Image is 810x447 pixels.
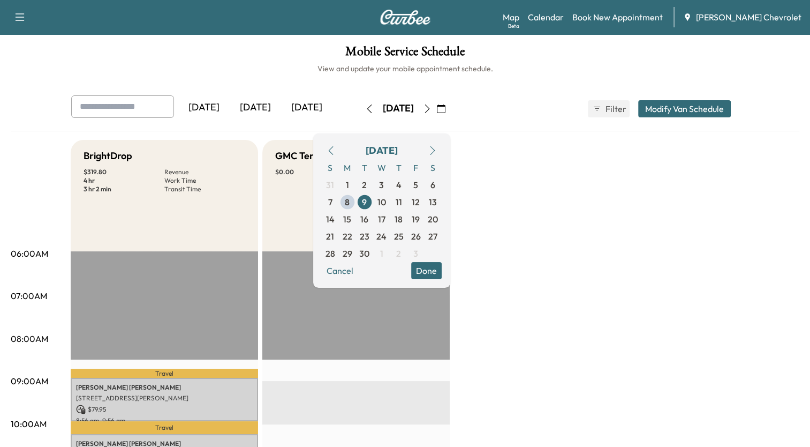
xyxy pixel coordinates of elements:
p: [STREET_ADDRESS][PERSON_NAME] [76,394,253,403]
span: S [425,159,442,176]
span: 31 [326,178,334,191]
span: 25 [394,230,404,243]
span: S [322,159,339,176]
h5: GMC Terrain [275,148,331,163]
span: 28 [325,247,335,260]
p: $ 319.80 [84,168,164,176]
span: 4 [396,178,402,191]
a: MapBeta [503,11,519,24]
p: $ 79.95 [76,405,253,414]
span: 17 [378,213,385,226]
span: 18 [395,213,403,226]
span: 11 [396,196,402,208]
p: $ 0.00 [275,168,356,176]
div: [DATE] [383,102,414,115]
div: [DATE] [366,143,398,158]
span: 19 [412,213,420,226]
span: T [356,159,373,176]
span: 15 [343,213,351,226]
button: Done [411,262,442,279]
p: 4 hr [84,176,164,185]
span: 7 [328,196,332,208]
span: [PERSON_NAME] Chevrolet [696,11,801,24]
h1: Mobile Service Schedule [11,45,799,63]
span: F [407,159,425,176]
a: Book New Appointment [572,11,663,24]
div: [DATE] [230,95,281,120]
span: 1 [380,247,383,260]
span: 16 [360,213,368,226]
div: [DATE] [281,95,332,120]
span: 24 [376,230,387,243]
p: 09:00AM [11,375,48,388]
div: [DATE] [178,95,230,120]
span: 1 [346,178,349,191]
span: 23 [360,230,369,243]
span: 3 [379,178,384,191]
span: 3 [413,247,418,260]
p: 06:00AM [11,247,48,260]
button: Filter [588,100,630,117]
span: 30 [359,247,369,260]
p: Travel [71,369,258,378]
span: 21 [326,230,334,243]
span: W [373,159,390,176]
span: 6 [430,178,435,191]
span: 2 [362,178,367,191]
h5: BrightDrop [84,148,132,163]
span: 22 [343,230,352,243]
p: 07:00AM [11,289,47,302]
span: 29 [343,247,352,260]
span: M [339,159,356,176]
span: 9 [362,196,367,208]
span: 10 [377,196,386,208]
div: Beta [508,22,519,30]
p: 10:00AM [11,418,47,430]
span: T [390,159,407,176]
p: Travel [71,421,258,434]
p: Transit Time [164,185,245,193]
span: Filter [605,102,625,115]
a: Calendar [528,11,564,24]
h6: View and update your mobile appointment schedule. [11,63,799,74]
p: Revenue [164,168,245,176]
span: 20 [428,213,438,226]
p: Work Time [164,176,245,185]
button: Cancel [322,262,358,279]
span: 12 [412,196,420,208]
span: 27 [428,230,437,243]
span: 8 [345,196,350,208]
button: Modify Van Schedule [638,100,731,117]
span: 26 [411,230,421,243]
p: 08:00AM [11,332,48,345]
p: [PERSON_NAME] [PERSON_NAME] [76,383,253,392]
p: 3 hr 2 min [84,185,164,193]
p: 8:56 am - 9:56 am [76,416,253,425]
span: 2 [396,247,401,260]
span: 13 [429,196,437,208]
img: Curbee Logo [380,10,431,25]
span: 5 [413,178,418,191]
span: 14 [326,213,335,226]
